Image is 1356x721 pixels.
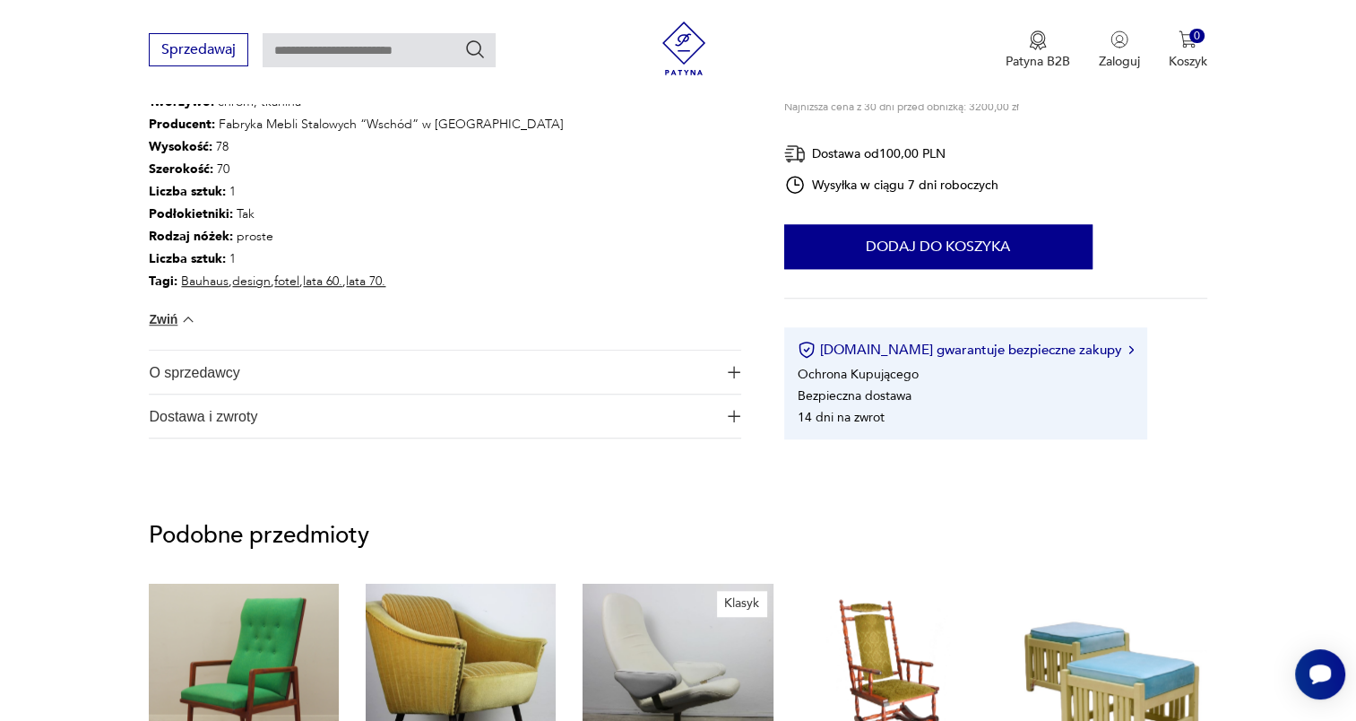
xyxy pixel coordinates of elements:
[149,180,563,203] p: 1
[728,366,740,378] img: Ikona plusa
[149,113,563,135] p: Fabryka Mebli Stalowych “Wschód” w [GEOGRAPHIC_DATA]
[149,270,563,292] p: , , , ,
[232,273,271,290] a: design
[784,224,1093,269] button: Dodaj do koszyka
[149,228,233,245] b: Rodzaj nóżek :
[149,33,248,66] button: Sprzedawaj
[1128,345,1134,354] img: Ikona strzałki w prawo
[149,135,563,158] p: 78
[149,183,226,200] b: Liczba sztuk :
[149,310,196,328] button: Zwiń
[1295,649,1345,699] iframe: Smartsupp widget button
[1006,30,1070,70] button: Patyna B2B
[149,525,1206,546] p: Podobne przedmioty
[1029,30,1047,50] img: Ikona medalu
[149,93,214,110] b: Tworzywo :
[149,250,226,267] b: Liczba sztuk:
[149,351,740,394] button: Ikona plusaO sprzedawcy
[1169,30,1207,70] button: 0Koszyk
[274,273,299,290] a: fotel
[798,387,911,404] li: Bezpieczna dostawa
[784,143,806,165] img: Ikona dostawy
[1169,53,1207,70] p: Koszyk
[1110,30,1128,48] img: Ikonka użytkownika
[303,273,342,290] a: lata 60.
[149,138,212,155] b: Wysokość :
[1006,30,1070,70] a: Ikona medaluPatyna B2B
[181,273,229,290] a: Bauhaus
[149,395,740,438] button: Ikona plusaDostawa i zwroty
[798,408,885,425] li: 14 dni na zwrot
[149,203,563,225] p: Tak
[149,161,213,178] b: Szerokość :
[1179,30,1196,48] img: Ikona koszyka
[784,143,999,165] div: Dostawa od 100,00 PLN
[657,22,711,75] img: Patyna - sklep z meblami i dekoracjami vintage
[1189,29,1205,44] div: 0
[149,351,716,394] span: O sprzedawcy
[149,395,716,438] span: Dostawa i zwroty
[346,273,385,290] a: lata 70.
[784,100,1019,114] p: Najniższa cena z 30 dni przed obniżką: 3200,00 zł
[798,365,919,382] li: Ochrona Kupującego
[149,116,215,133] b: Producent :
[149,158,563,180] p: 70
[798,341,816,359] img: Ikona certyfikatu
[149,225,563,248] p: proste
[784,174,999,195] div: Wysyłka w ciągu 7 dni roboczych
[1006,53,1070,70] p: Patyna B2B
[1099,53,1140,70] p: Zaloguj
[149,205,233,222] b: Podłokietniki :
[149,248,563,270] p: 1
[728,410,740,422] img: Ikona plusa
[464,39,486,60] button: Szukaj
[149,273,177,290] b: Tagi:
[149,45,248,57] a: Sprzedawaj
[179,310,197,328] img: chevron down
[798,341,1134,359] button: [DOMAIN_NAME] gwarantuje bezpieczne zakupy
[1099,30,1140,70] button: Zaloguj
